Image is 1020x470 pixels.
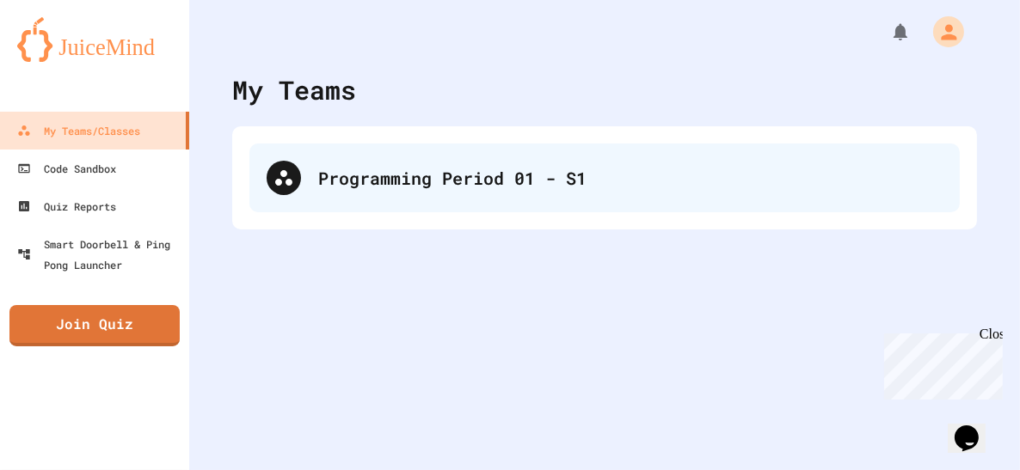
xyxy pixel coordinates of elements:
img: logo-orange.svg [17,17,172,62]
div: My Teams [232,70,356,109]
div: Code Sandbox [17,158,116,179]
div: My Account [915,12,968,52]
div: Chat with us now!Close [7,7,119,109]
a: Join Quiz [9,305,180,346]
div: My Teams/Classes [17,120,140,141]
iframe: chat widget [948,401,1003,453]
div: Programming Period 01 - S1 [318,165,943,191]
div: Programming Period 01 - S1 [249,143,960,212]
iframe: chat widget [877,327,1003,400]
div: Quiz Reports [17,196,116,217]
div: My Notifications [858,17,915,46]
div: Smart Doorbell & Ping Pong Launcher [17,234,182,275]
